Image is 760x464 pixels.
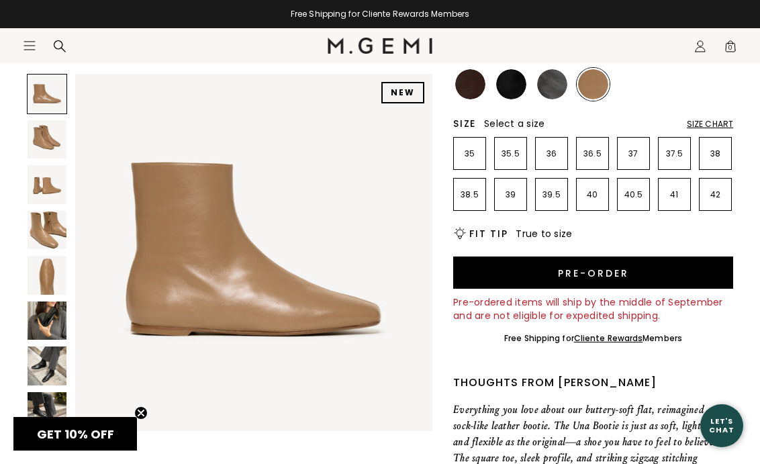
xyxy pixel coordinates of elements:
p: 39.5 [536,189,567,200]
p: 36 [536,148,567,159]
div: NEW [381,82,424,103]
button: Close teaser [134,406,148,420]
img: The Una Bootie [28,256,66,295]
div: Size Chart [687,119,733,130]
img: The Una Bootie [28,165,66,204]
span: Select a size [484,117,544,130]
p: 41 [659,189,690,200]
span: GET 10% OFF [37,426,114,443]
div: Free Shipping for Members [504,333,682,344]
span: 0 [724,42,737,56]
p: 37.5 [659,148,690,159]
p: 37 [618,148,649,159]
img: The Una Bootie [28,392,66,431]
h2: Size [453,118,476,129]
span: True to size [516,227,572,240]
p: 42 [700,189,731,200]
div: Thoughts from [PERSON_NAME] [453,375,733,391]
div: GET 10% OFFClose teaser [13,417,137,451]
a: Cliente Rewards [574,332,643,344]
img: M.Gemi [328,38,433,54]
p: 38.5 [454,189,485,200]
button: Pre-order [453,257,733,289]
h2: Fit Tip [469,228,508,239]
p: 35 [454,148,485,159]
img: The Una Bootie [28,346,66,385]
button: Open site menu [23,39,36,52]
p: 35.5 [495,148,526,159]
div: Pre-ordered items will ship by the middle of September and are not eligible for expedited shipping. [453,295,733,322]
p: 36.5 [577,148,608,159]
img: The Una Bootie [28,211,66,250]
p: 40 [577,189,608,200]
p: 39 [495,189,526,200]
img: The Una Bootie [28,301,66,340]
img: The Una Bootie [28,120,66,159]
div: Let's Chat [700,417,743,434]
img: The Una Bootie [75,74,432,431]
p: 40.5 [618,189,649,200]
p: 38 [700,148,731,159]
